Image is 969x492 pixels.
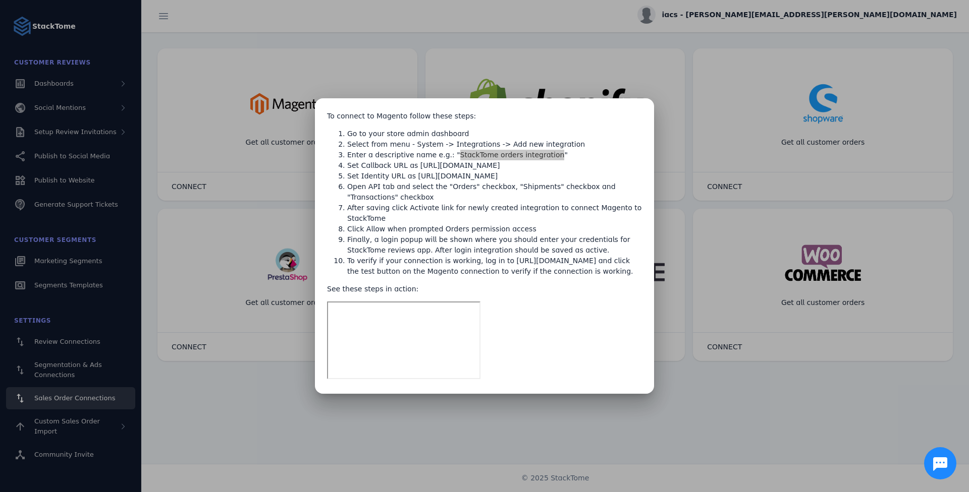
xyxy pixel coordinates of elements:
[347,139,642,150] li: Select from menu - System -> Integrations -> Add new integration
[347,150,642,160] li: Enter a descriptive name e.g.: "StackTome orders integration"
[327,284,642,294] p: See these steps in action:
[347,160,642,171] li: Set Callback URL as [URL][DOMAIN_NAME]
[347,203,642,224] li: After saving click Activate link for newly created integration to connect Magento to StackTome
[347,171,642,181] li: Set Identity URL as [URL][DOMAIN_NAME]
[347,129,642,139] li: Go to your store admin dashboard
[347,234,642,256] li: Finally, a login popup will be shown where you should enter your credentials for StackTome review...
[347,181,642,203] li: Open API tab and select the "Orders" checkbox, "Shipments" checkbox and "Transactions" checkbox
[347,224,642,234] li: Click Allow when prompted Orders permission access
[327,111,642,121] p: To connect to Magento follow these steps:
[347,256,642,277] li: To verify if your connection is working, log in to [URL][DOMAIN_NAME] and click the test button o...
